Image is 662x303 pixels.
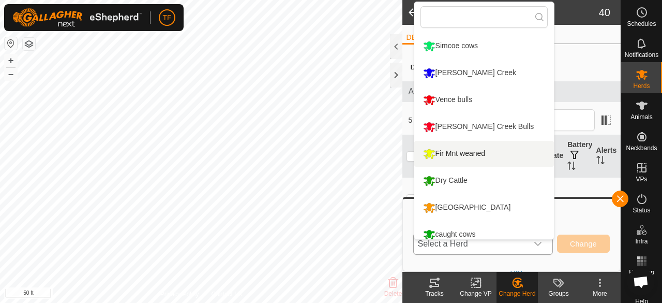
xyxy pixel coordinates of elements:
a: Contact Us [211,290,242,299]
li: Tony Creek Bulls [414,114,554,140]
div: Fir Mnt weaned [420,145,488,163]
div: Groups [538,289,579,298]
span: Select a Herd [414,234,528,254]
span: Herds [633,83,650,89]
div: [PERSON_NAME] Creek Bulls [420,118,537,136]
span: Animals [630,114,653,120]
div: Tracks [414,289,455,298]
button: – [5,68,17,80]
button: Map Layers [23,38,35,50]
div: Change Herd [496,289,538,298]
a: Privacy Policy [160,290,199,299]
span: Change [570,240,597,248]
p-sorticon: Activate to sort [596,157,605,166]
div: [PERSON_NAME] Creek [420,64,519,82]
span: Schedules [627,21,656,27]
span: Animals in This Herd [409,85,614,98]
div: More [579,289,621,298]
li: Elk Pond [414,195,554,221]
button: Reset Map [5,37,17,50]
div: Simcoe cows [420,37,480,55]
li: DETAILS [402,32,440,45]
th: Battery [563,135,592,178]
td: - [563,177,592,221]
div: caught cows [420,226,478,243]
button: Change [557,235,610,253]
span: Notifications [625,52,658,58]
span: Infra [635,238,648,244]
td: - [592,177,621,221]
span: Heatmap [629,269,654,276]
li: Simcoe cows [414,33,554,59]
p-sorticon: Activate to sort [567,163,576,171]
span: 40 [599,5,610,20]
img: Gallagher Logo [12,8,142,27]
label: Description [411,63,446,71]
li: Vence bulls [414,87,554,113]
li: Fir Mnt weaned [414,141,554,167]
div: dropdown trigger [528,234,548,254]
div: Vence bulls [420,91,475,109]
span: Status [633,207,650,213]
span: Neckbands [626,145,657,151]
th: Alerts [592,135,621,178]
div: Open chat [627,268,655,296]
span: TF [162,12,171,23]
span: 5 selected of 40 [409,115,470,126]
button: + [5,54,17,67]
li: Tony Creek [414,60,554,86]
div: Dry Cattle [420,172,470,190]
div: [GEOGRAPHIC_DATA] [420,199,514,217]
li: caught cows [414,222,554,248]
div: Change VP [455,289,496,298]
span: VPs [636,176,647,182]
li: Dry Cattle [414,168,554,194]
